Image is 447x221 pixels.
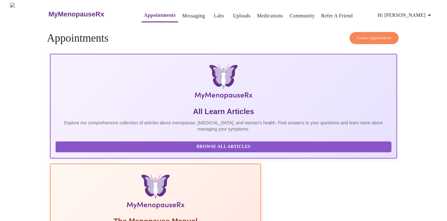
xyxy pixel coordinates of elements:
button: Create Appointment [350,32,399,44]
a: Messaging [182,12,205,20]
span: Browse All Articles [62,143,385,151]
img: MyMenopauseRx Logo [10,2,47,26]
h3: MyMenopauseRx [48,10,104,18]
button: Hi [PERSON_NAME] [375,9,436,21]
a: Medications [257,12,283,20]
a: Browse All Articles [56,144,393,149]
h4: Appointments [47,32,400,44]
button: Medications [255,10,286,22]
button: Labs [209,10,229,22]
button: Refer a Friend [319,10,355,22]
a: Community [290,12,315,20]
button: Messaging [180,10,207,22]
h5: All Learn Articles [56,107,391,117]
a: MyMenopauseRx [47,3,129,25]
a: Uploads [233,12,251,20]
a: Refer a Friend [321,12,353,20]
span: Hi [PERSON_NAME] [378,11,433,20]
p: Explore our comprehensive collection of articles about menopause, [MEDICAL_DATA], and women's hea... [56,120,391,132]
button: Browse All Articles [56,141,391,152]
a: Appointments [144,11,176,20]
a: Labs [214,12,224,20]
img: Menopause Manual [87,174,223,211]
img: MyMenopauseRx Logo [108,64,339,102]
button: Appointments [142,9,178,22]
button: Uploads [231,10,253,22]
span: Create Appointment [357,35,391,42]
button: Community [287,10,317,22]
